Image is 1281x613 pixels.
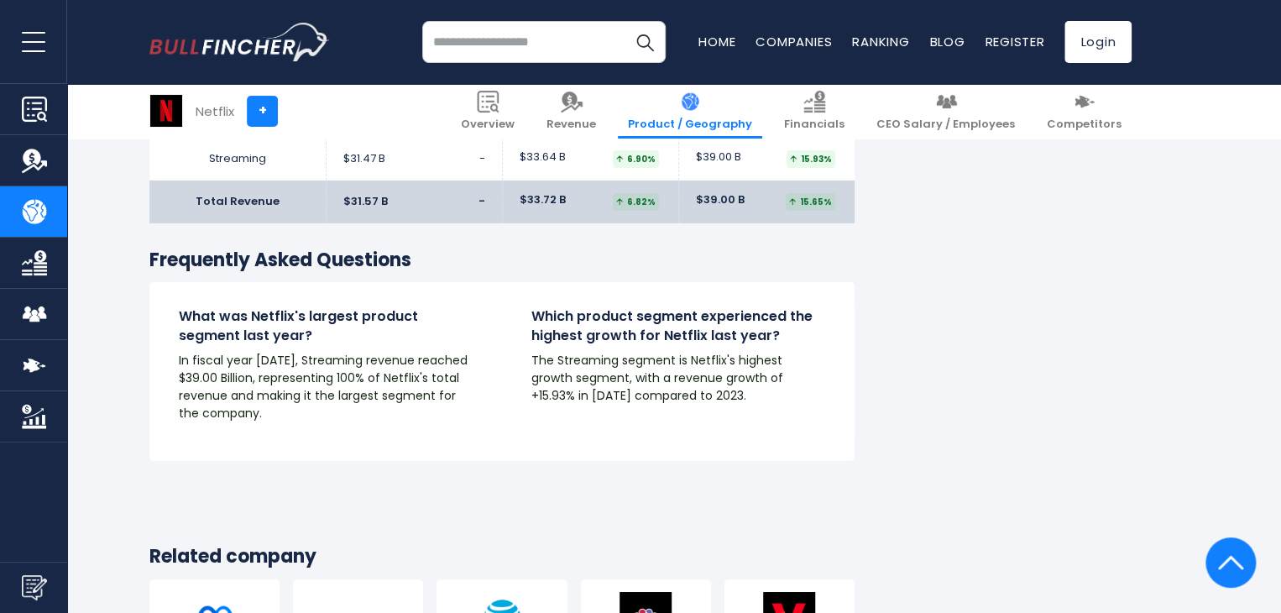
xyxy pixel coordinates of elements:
h3: Frequently Asked Questions [149,249,855,273]
td: Streaming [149,138,326,181]
span: $33.64 B [520,150,566,165]
span: Product / Geography [628,118,752,132]
a: CEO Salary / Employees [866,84,1025,139]
span: $33.72 B [520,193,566,207]
span: $39.00 B [696,150,741,165]
h4: What was Netflix's largest product segment last year? [179,307,473,345]
div: 15.93% [787,150,835,168]
div: 6.90% [613,150,659,168]
span: $39.00 B [696,193,745,207]
a: Login [1064,21,1132,63]
a: Ranking [852,33,909,50]
div: 15.65% [786,193,835,211]
div: 6.82% [613,193,659,211]
p: In fiscal year [DATE], Streaming revenue reached $39.00 Billion, representing 100% of Netflix's t... [179,352,473,422]
a: Product / Geography [618,84,762,139]
span: $31.47 B [343,152,385,166]
p: The Streaming segment is Netflix's highest growth segment, with a revenue growth of +15.93% in [D... [531,352,825,405]
a: Register [985,33,1044,50]
span: $31.57 B [343,195,388,209]
span: Overview [461,118,515,132]
h4: Which product segment experienced the highest growth for Netflix last year? [531,307,825,345]
div: Netflix [196,102,234,121]
span: CEO Salary / Employees [876,118,1015,132]
a: Financials [774,84,855,139]
a: Home [698,33,735,50]
a: Revenue [536,84,606,139]
span: Revenue [546,118,596,132]
a: Companies [756,33,832,50]
a: Overview [451,84,525,139]
a: Blog [929,33,965,50]
a: Competitors [1037,84,1132,139]
img: NFLX logo [150,95,182,127]
img: bullfincher logo [149,23,330,61]
span: - [478,193,485,209]
a: Go to homepage [149,23,330,61]
td: Total Revenue [149,181,326,223]
h3: Related company [149,545,855,569]
button: Search [624,21,666,63]
span: - [479,150,485,166]
span: Financials [784,118,844,132]
span: Competitors [1047,118,1122,132]
a: + [247,96,278,127]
